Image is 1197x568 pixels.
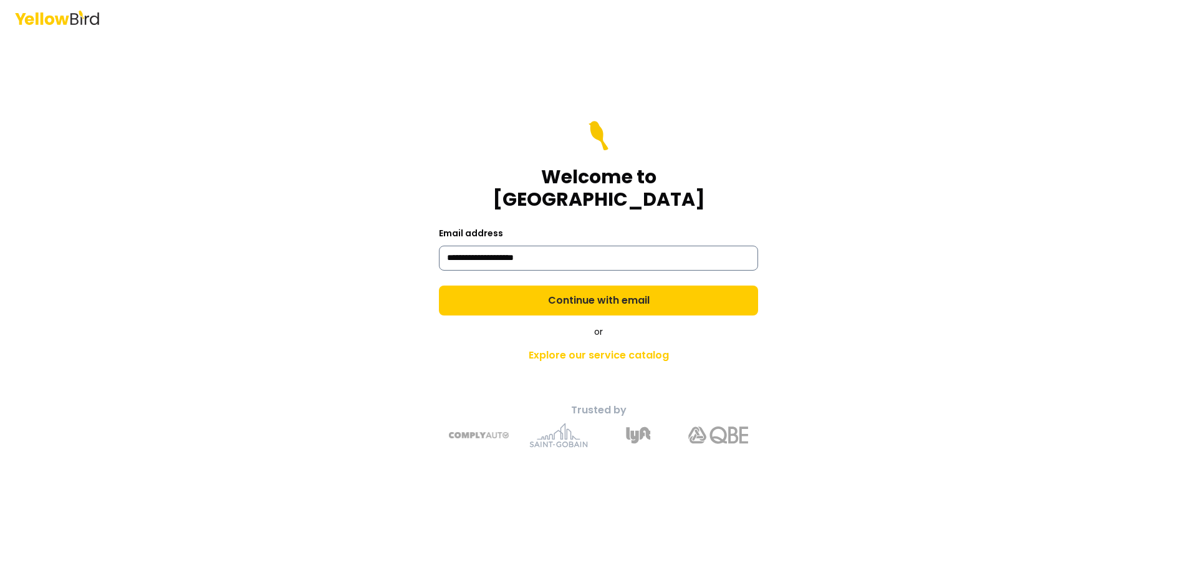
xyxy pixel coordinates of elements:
h1: Welcome to [GEOGRAPHIC_DATA] [439,166,758,211]
span: or [594,325,603,338]
p: Trusted by [379,403,818,418]
button: Continue with email [439,286,758,315]
a: Explore our service catalog [379,343,818,368]
label: Email address [439,227,503,239]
